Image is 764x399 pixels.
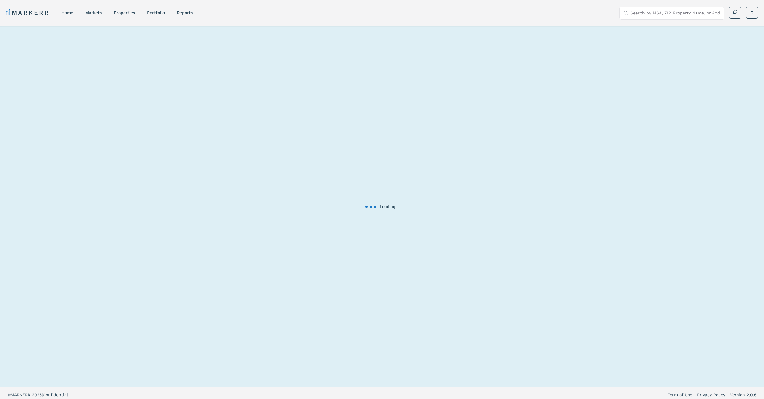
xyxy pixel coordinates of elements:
[6,8,50,17] a: MARKERR
[11,392,32,397] span: MARKERR
[668,392,692,398] a: Term of Use
[746,7,758,19] button: D
[114,10,135,15] a: properties
[730,392,757,398] a: Version 2.0.6
[177,10,193,15] a: reports
[630,7,720,19] input: Search by MSA, ZIP, Property Name, or Address
[32,392,43,397] span: 2025 |
[750,10,753,16] span: D
[62,10,73,15] a: home
[85,10,102,15] a: markets
[147,10,165,15] a: Portfolio
[697,392,725,398] a: Privacy Policy
[7,392,11,397] span: ©
[43,392,68,397] span: Confidential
